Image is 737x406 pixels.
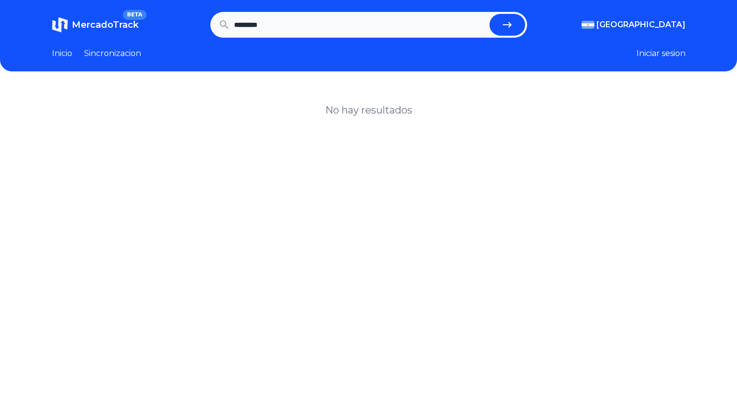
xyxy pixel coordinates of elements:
[84,48,141,59] a: Sincronizacion
[52,17,139,33] a: MercadoTrackBETA
[582,19,686,31] button: [GEOGRAPHIC_DATA]
[72,19,139,30] span: MercadoTrack
[52,48,72,59] a: Inicio
[325,103,412,117] h1: No hay resultados
[123,10,146,20] span: BETA
[52,17,68,33] img: MercadoTrack
[582,21,594,29] img: Argentina
[596,19,686,31] span: [GEOGRAPHIC_DATA]
[637,48,686,59] button: Iniciar sesion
